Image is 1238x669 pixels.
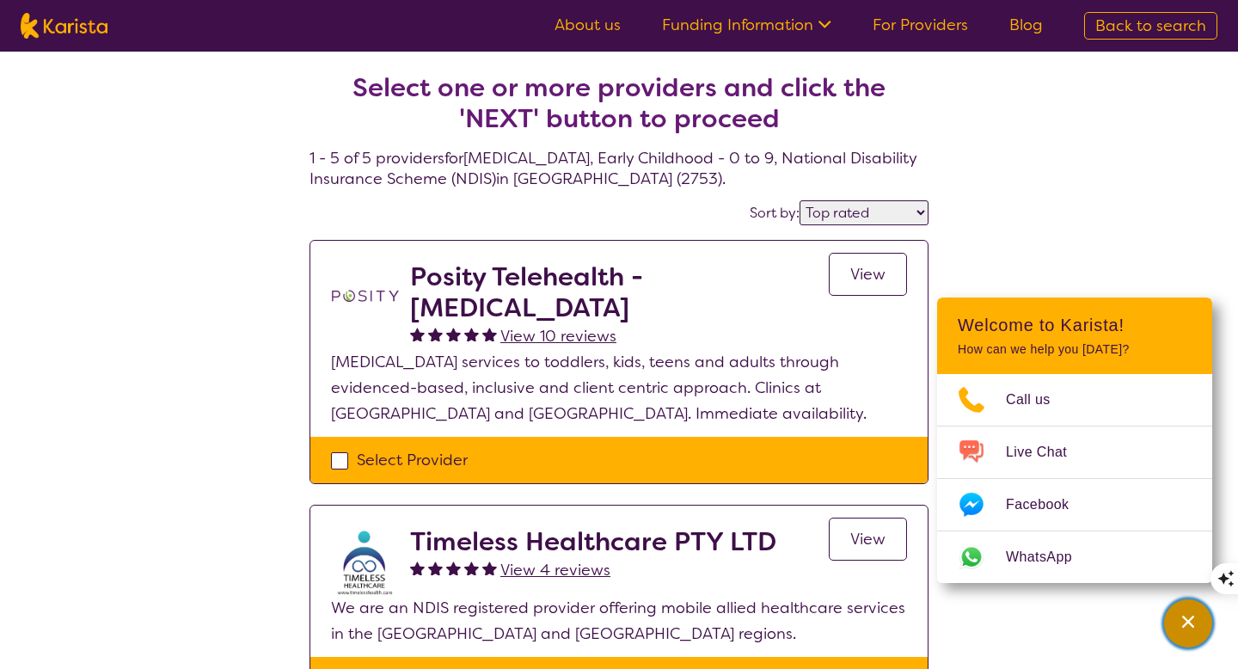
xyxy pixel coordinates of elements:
img: fullstar [428,561,443,575]
a: View 10 reviews [500,323,616,349]
button: Channel Menu [1164,599,1212,648]
img: fullstar [482,327,497,341]
a: View 4 reviews [500,557,610,583]
h2: Posity Telehealth - [MEDICAL_DATA] [410,261,829,323]
h2: Select one or more providers and click the 'NEXT' button to proceed [330,72,908,134]
span: View 4 reviews [500,560,610,580]
div: Channel Menu [937,298,1212,583]
span: WhatsApp [1006,544,1093,570]
img: fullstar [410,561,425,575]
label: Sort by: [750,204,800,222]
img: Karista logo [21,13,107,39]
p: How can we help you [DATE]? [958,342,1192,357]
img: crpuwnkay6cgqnsg7el4.jpg [331,526,400,595]
img: fullstar [464,561,479,575]
span: Back to search [1095,15,1206,36]
span: Live Chat [1006,439,1088,465]
span: View 10 reviews [500,326,616,347]
a: View [829,253,907,296]
span: Call us [1006,387,1071,413]
img: fullstar [464,327,479,341]
img: fullstar [428,327,443,341]
h4: 1 - 5 of 5 providers for [MEDICAL_DATA] , Early Childhood - 0 to 9 , National Disability Insuranc... [309,31,929,189]
a: Funding Information [662,15,831,35]
img: fullstar [446,327,461,341]
img: fullstar [446,561,461,575]
p: We are an NDIS registered provider offering mobile allied healthcare services in the [GEOGRAPHIC_... [331,595,907,647]
span: View [850,529,886,549]
img: fullstar [482,561,497,575]
p: [MEDICAL_DATA] services to toddlers, kids, teens and adults through evidenced-based, inclusive an... [331,349,907,427]
a: Back to search [1084,12,1217,40]
h2: Welcome to Karista! [958,315,1192,335]
span: View [850,264,886,285]
ul: Choose channel [937,374,1212,583]
h2: Timeless Healthcare PTY LTD [410,526,776,557]
a: Web link opens in a new tab. [937,531,1212,583]
img: t1bslo80pcylnzwjhndq.png [331,261,400,330]
a: For Providers [873,15,968,35]
a: View [829,518,907,561]
span: Facebook [1006,492,1089,518]
a: About us [555,15,621,35]
a: Blog [1009,15,1043,35]
img: fullstar [410,327,425,341]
